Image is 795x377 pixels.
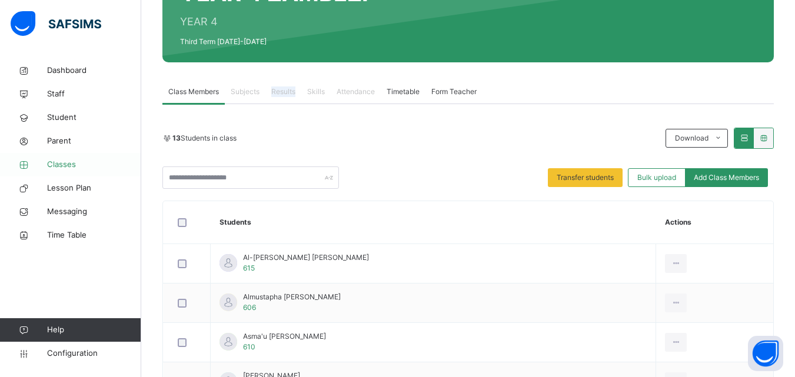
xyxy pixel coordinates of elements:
[243,292,341,302] span: Almustapha [PERSON_NAME]
[243,331,326,342] span: Asma'u [PERSON_NAME]
[675,133,708,144] span: Download
[637,172,676,183] span: Bulk upload
[387,86,420,97] span: Timetable
[694,172,759,183] span: Add Class Members
[47,229,141,241] span: Time Table
[431,86,477,97] span: Form Teacher
[47,112,141,124] span: Student
[231,86,260,97] span: Subjects
[172,134,181,142] b: 13
[168,86,219,97] span: Class Members
[656,201,773,244] th: Actions
[47,65,141,76] span: Dashboard
[271,86,295,97] span: Results
[557,172,614,183] span: Transfer students
[307,86,325,97] span: Skills
[47,159,141,171] span: Classes
[748,336,783,371] button: Open asap
[180,36,368,47] span: Third Term [DATE]-[DATE]
[47,182,141,194] span: Lesson Plan
[47,206,141,218] span: Messaging
[47,135,141,147] span: Parent
[47,88,141,100] span: Staff
[243,303,256,312] span: 606
[337,86,375,97] span: Attendance
[47,348,141,359] span: Configuration
[211,201,656,244] th: Students
[11,11,101,36] img: safsims
[47,324,141,336] span: Help
[172,133,237,144] span: Students in class
[243,252,369,263] span: Al-[PERSON_NAME] [PERSON_NAME]
[243,263,255,272] span: 615
[243,342,255,351] span: 610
